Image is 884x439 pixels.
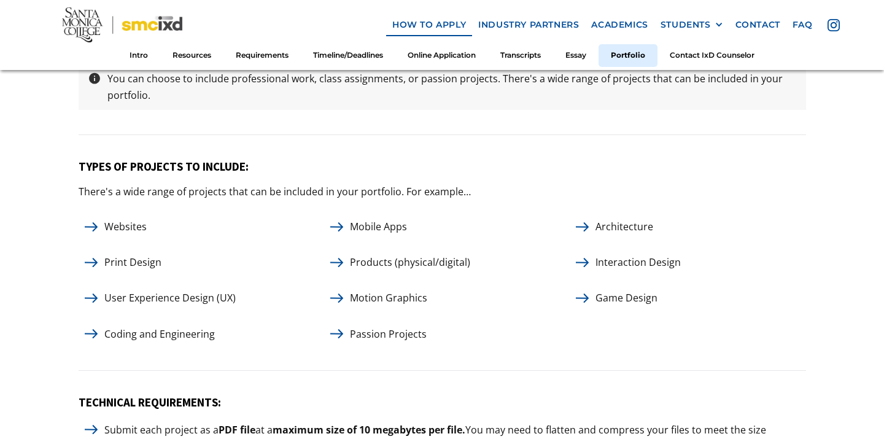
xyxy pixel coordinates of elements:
p: Mobile Apps [344,219,413,235]
p: You can choose to include professional work, class assignments, or passion projects. There's a wi... [101,71,803,104]
p: Products (physical/digital) [344,254,476,271]
p: There's a wide range of projects that can be included in your portfolio. For example… [79,184,471,200]
a: Requirements [223,44,301,67]
strong: PDF file [219,423,255,437]
a: Resources [160,44,223,67]
p: Print Design [98,254,168,271]
a: Academics [585,14,654,36]
a: Portfolio [599,44,657,67]
a: Timeline/Deadlines [301,44,395,67]
a: Intro [117,44,160,67]
p: Coding and Engineering [98,326,221,343]
a: Essay [553,44,599,67]
a: industry partners [472,14,585,36]
a: faq [786,14,819,36]
a: Transcripts [488,44,553,67]
p: User Experience Design (UX) [98,290,242,306]
strong: maximum size of 10 megabytes per file. [273,423,465,437]
a: how to apply [386,14,472,36]
p: Architecture [589,219,659,235]
p: Passion Projects [344,326,433,343]
p: Websites [98,219,153,235]
a: contact [729,14,786,36]
div: STUDENTS [661,20,723,30]
a: Online Application [395,44,488,67]
img: icon - instagram [828,19,840,31]
h5: TYPES OF PROJECTS TO INCLUDE: [79,160,806,174]
p: Interaction Design [589,254,687,271]
img: Santa Monica College - SMC IxD logo [62,7,183,42]
div: STUDENTS [661,20,711,30]
p: Motion Graphics [344,290,433,306]
h5: TECHNICAL REQUIREMENTS: [79,395,806,410]
a: Contact IxD Counselor [657,44,767,67]
p: Game Design [589,290,664,306]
